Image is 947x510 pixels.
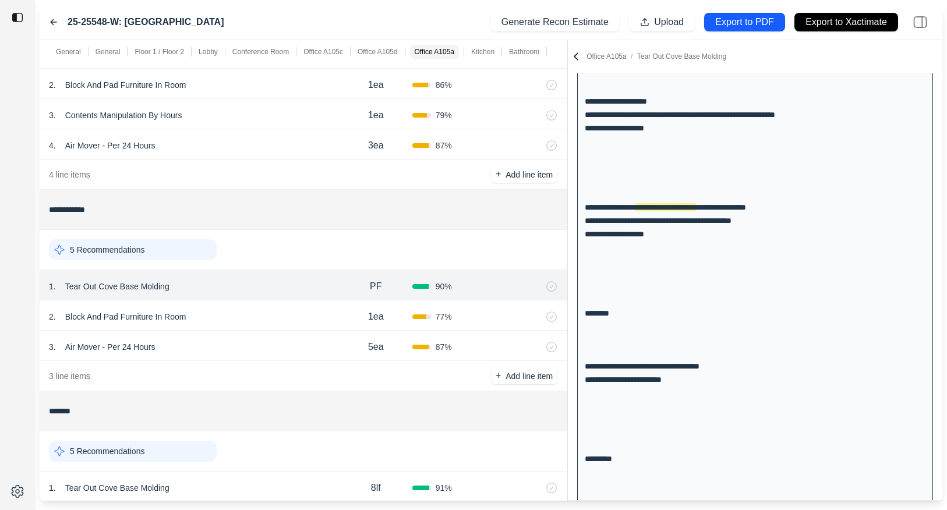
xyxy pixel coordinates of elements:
p: 2 . [49,311,56,323]
p: 4 . [49,140,56,151]
p: Office A105c [303,47,343,56]
p: 3ea [368,139,384,153]
p: Export to PDF [715,16,773,29]
p: 4 line items [49,169,90,180]
p: Conference Room [232,47,289,56]
p: General [96,47,121,56]
span: 86 % [436,79,452,91]
img: right-panel.svg [907,9,933,35]
p: Add line item [506,169,553,180]
p: 1 . [49,281,56,292]
p: Lobby [199,47,218,56]
img: toggle sidebar [12,12,23,23]
p: PF [370,279,381,293]
p: 1ea [368,310,384,324]
p: 3 . [49,109,56,121]
p: Block And Pad Furniture In Room [61,309,191,325]
p: + [496,168,501,181]
button: +Add line item [491,167,557,183]
span: 77 % [436,311,452,323]
p: Add line item [506,370,553,382]
button: +Add line item [491,368,557,384]
button: Export to PDF [704,13,785,31]
p: 8lf [371,481,381,495]
p: General [56,47,81,56]
p: 5 Recommendations [70,244,144,256]
span: 87 % [436,140,452,151]
p: Tear Out Cove Base Molding [61,278,174,295]
p: Office A105a [415,47,455,56]
span: 90 % [436,281,452,292]
p: Bathroom [509,47,539,56]
span: 87 % [436,341,452,353]
p: Kitchen [471,47,494,56]
p: 5ea [368,340,384,354]
p: Upload [654,16,684,29]
span: Tear Out Cove Base Molding [637,52,726,61]
span: 79 % [436,109,452,121]
p: 3 line items [49,370,90,382]
p: Office A105a [586,52,726,61]
p: Contents Manipulation By Hours [61,107,187,123]
button: Generate Recon Estimate [490,13,620,31]
p: 1ea [368,108,384,122]
p: 5 Recommendations [70,445,144,457]
span: / [627,52,637,61]
button: Upload [629,13,695,31]
p: 3 . [49,341,56,353]
p: Generate Recon Estimate [501,16,609,29]
p: Block And Pad Furniture In Room [61,77,191,93]
p: 1 . [49,482,56,494]
p: Air Mover - Per 24 Hours [61,137,160,154]
p: Export to Xactimate [805,16,887,29]
p: Office A105d [358,47,398,56]
span: 91 % [436,482,452,494]
p: Tear Out Cove Base Molding [61,480,174,496]
label: 25-25548-W: [GEOGRAPHIC_DATA] [68,15,224,29]
button: Export to Xactimate [794,13,898,31]
p: 1ea [368,78,384,92]
p: Air Mover - Per 24 Hours [61,339,160,355]
p: + [496,369,501,382]
p: Floor 1 / Floor 2 [135,47,184,56]
p: 2 . [49,79,56,91]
